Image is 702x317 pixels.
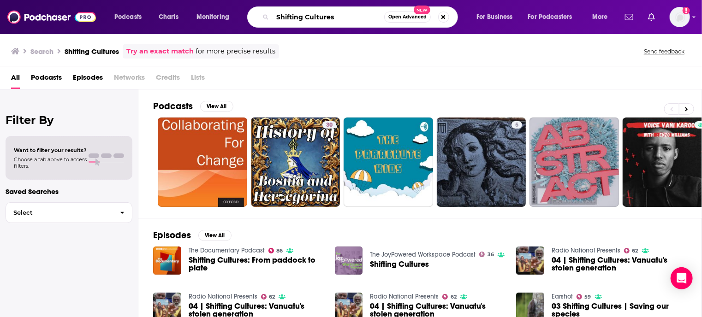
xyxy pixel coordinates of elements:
button: Open AdvancedNew [384,12,431,23]
a: 36 [479,252,494,257]
button: View All [198,230,232,241]
a: Radio National Presents [552,247,620,254]
a: Episodes [73,70,103,89]
input: Search podcasts, credits, & more... [273,10,384,24]
span: Want to filter your results? [14,147,87,153]
a: Radio National Presents [189,293,257,300]
h2: Filter By [6,113,132,127]
a: 62 [261,294,275,299]
span: 62 [269,295,275,299]
a: Show notifications dropdown [621,9,637,25]
a: Podcasts [31,70,62,89]
img: User Profile [670,7,690,27]
span: Logged in as jfalkner [670,7,690,27]
span: for more precise results [196,46,275,57]
span: Podcasts [114,11,142,23]
a: All [11,70,20,89]
span: 5 [515,121,518,130]
span: 36 [488,252,494,257]
span: More [592,11,608,23]
span: For Business [476,11,513,23]
a: Shifting Cultures: From paddock to plate [189,256,324,272]
button: Select [6,202,132,223]
button: Show profile menu [670,7,690,27]
span: Networks [114,70,145,89]
a: 5 [512,121,522,129]
span: 62 [632,249,638,253]
span: Monitoring [196,11,229,23]
h2: Episodes [153,229,191,241]
button: open menu [470,10,524,24]
p: Saved Searches [6,187,132,196]
span: Lists [191,70,205,89]
img: Shifting Cultures [335,247,363,275]
a: Show notifications dropdown [644,9,659,25]
button: open menu [522,10,586,24]
a: Try an exact match [126,46,194,57]
a: The Documentary Podcast [189,247,265,254]
a: Shifting Cultures [370,260,429,268]
span: 86 [276,249,283,253]
span: 62 [451,295,457,299]
span: For Podcasters [528,11,572,23]
a: 5 [437,117,526,207]
span: Open Advanced [388,15,427,19]
span: Choose a tab above to access filters. [14,156,87,169]
a: 04 | Shifting Cultures: Vanuatu's stolen generation [552,256,687,272]
span: 30 [326,121,333,130]
a: Charts [153,10,184,24]
h2: Podcasts [153,100,193,112]
a: 62 [442,294,457,299]
a: Earshot [552,293,573,300]
button: Send feedback [641,47,687,55]
span: Select [6,210,113,216]
a: The JoyPowered Workspace Podcast [370,251,476,258]
h3: Search [30,47,54,56]
div: Open Intercom Messenger [671,267,693,289]
h3: Shifting Cultures [65,47,119,56]
img: Shifting Cultures: From paddock to plate [153,247,181,275]
span: Credits [156,70,180,89]
a: Radio National Presents [370,293,439,300]
a: 59 [577,294,591,299]
span: Charts [159,11,178,23]
div: Search podcasts, credits, & more... [256,6,467,28]
span: New [414,6,430,14]
a: 62 [624,248,638,253]
a: 86 [268,248,283,253]
img: 04 | Shifting Cultures: Vanuatu's stolen generation [516,247,544,275]
a: 30 [322,121,336,129]
a: PodcastsView All [153,100,233,112]
a: EpisodesView All [153,229,232,241]
a: 30 [251,117,340,207]
svg: Add a profile image [683,7,690,14]
button: open menu [190,10,241,24]
button: View All [200,101,233,112]
button: open menu [586,10,619,24]
button: open menu [108,10,154,24]
span: 59 [585,295,591,299]
img: Podchaser - Follow, Share and Rate Podcasts [7,8,96,26]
